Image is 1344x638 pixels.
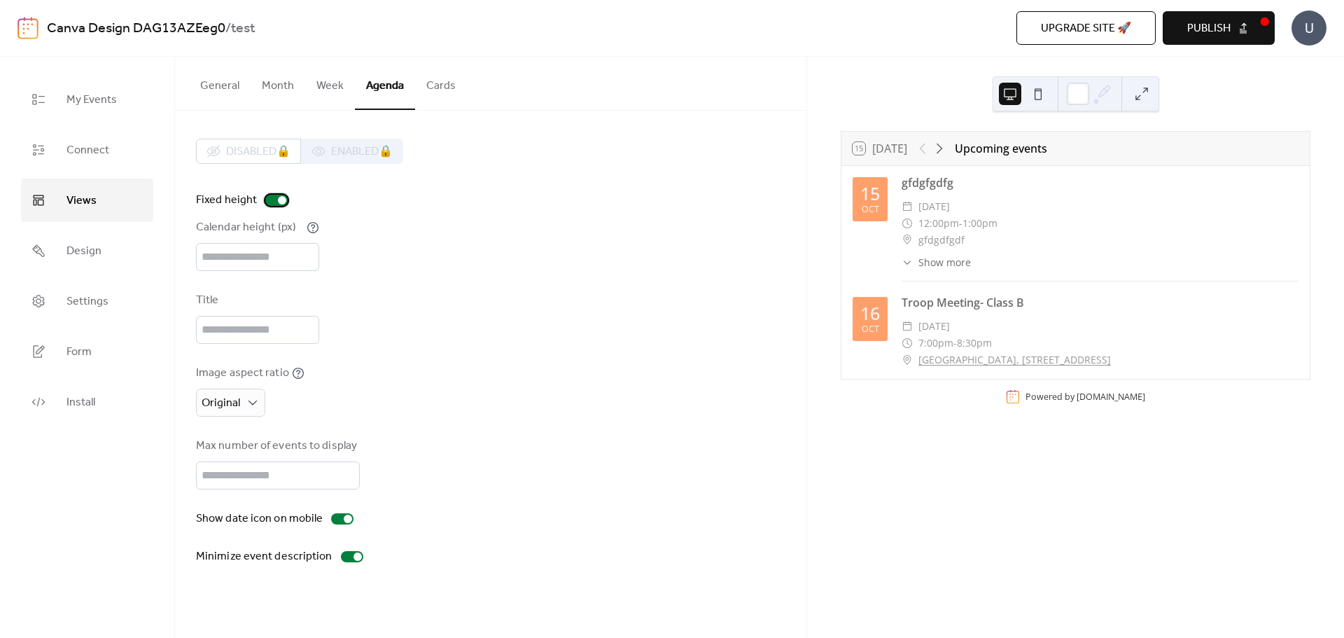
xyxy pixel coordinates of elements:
[66,89,117,111] span: My Events
[1291,11,1326,46] div: U
[902,174,1298,191] div: gfdgfgdfg
[962,215,997,232] span: 1:00pm
[66,391,95,414] span: Install
[1077,391,1145,403] a: [DOMAIN_NAME]
[1016,11,1156,45] button: Upgrade site 🚀
[196,548,332,565] div: Minimize event description
[305,57,355,109] button: Week
[902,215,913,232] div: ​
[251,57,305,109] button: Month
[1187,20,1231,37] span: Publish
[902,335,913,352] div: ​
[862,325,879,334] div: Oct
[902,255,971,270] button: ​Show more
[955,140,1047,157] div: Upcoming events
[196,511,323,527] div: Show date icon on mobile
[902,352,913,368] div: ​
[902,198,913,215] div: ​
[47,15,225,42] a: Canva Design DAG13AZEeg0
[21,380,153,424] a: Install
[918,335,953,352] span: 7:00pm
[196,365,289,382] div: Image aspect ratio
[231,15,255,42] b: test
[918,215,959,232] span: 12:00pm
[860,185,880,202] div: 15
[202,392,240,414] span: Original
[66,291,108,313] span: Settings
[918,198,950,215] span: [DATE]
[862,205,879,214] div: Oct
[196,438,357,455] div: Max number of events to display
[918,318,950,335] span: [DATE]
[918,232,965,249] span: gfdgdfgdf
[918,352,1111,368] a: [GEOGRAPHIC_DATA], [STREET_ADDRESS]
[902,232,913,249] div: ​
[918,255,971,270] span: Show more
[66,240,101,263] span: Design
[66,139,109,162] span: Connect
[902,318,913,335] div: ​
[902,255,913,270] div: ​
[1163,11,1275,45] button: Publish
[21,179,153,222] a: Views
[225,15,231,42] b: /
[860,305,880,322] div: 16
[21,330,153,373] a: Form
[957,335,992,352] span: 8:30pm
[196,219,304,236] div: Calendar height (px)
[66,341,92,363] span: Form
[21,279,153,323] a: Settings
[1025,391,1145,403] div: Powered by
[355,57,415,110] button: Agenda
[21,78,153,121] a: My Events
[902,294,1298,311] div: Troop Meeting- Class B
[196,292,316,309] div: Title
[196,192,257,209] div: Fixed height
[415,57,467,109] button: Cards
[21,128,153,172] a: Connect
[21,229,153,272] a: Design
[189,57,251,109] button: General
[17,17,38,39] img: logo
[1041,20,1131,37] span: Upgrade site 🚀
[953,335,957,352] span: -
[959,215,962,232] span: -
[66,190,97,212] span: Views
